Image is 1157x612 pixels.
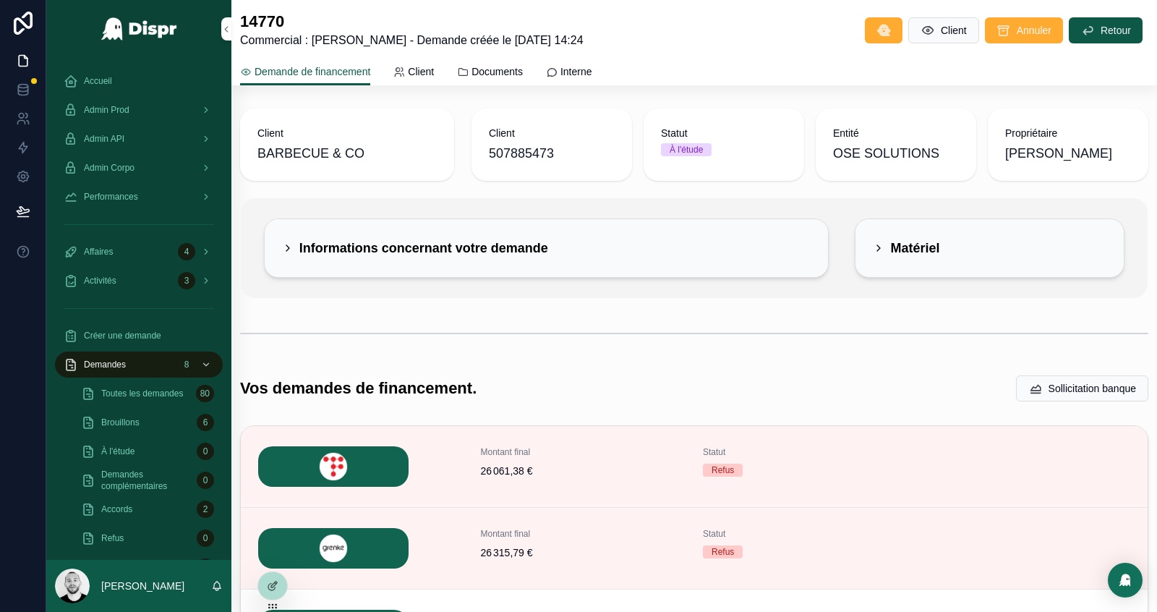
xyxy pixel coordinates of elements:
[101,532,124,544] span: Refus
[258,446,409,487] img: LEASECOM.png
[72,438,223,464] a: À l'étude0
[985,17,1063,43] button: Annuler
[84,162,135,174] span: Admin Corpo
[197,443,214,460] div: 0
[84,75,112,87] span: Accueil
[101,417,140,428] span: Brouillons
[1005,126,1131,140] span: Propriétaire
[489,126,615,140] span: Client
[481,446,686,458] span: Montant final
[481,545,686,560] span: 26 315,79 €
[178,243,195,260] div: 4
[299,237,548,260] h2: Informations concernant votre demande
[240,378,477,399] h1: Vos demandes de financement.
[489,143,615,163] span: 507885473
[240,12,584,32] h1: 14770
[55,155,223,181] a: Admin Corpo
[84,104,129,116] span: Admin Prod
[1016,375,1148,401] button: Sollicitation banque
[240,32,584,49] span: Commercial : [PERSON_NAME] - Demande créée le [DATE] 14:24
[408,64,434,79] span: Client
[712,545,734,558] div: Refus
[72,525,223,551] a: Refus0
[703,528,908,540] span: Statut
[101,579,184,593] p: [PERSON_NAME]
[72,409,223,435] a: Brouillons6
[84,330,161,341] span: Créer une demande
[833,143,939,163] span: OSE SOLUTIONS
[55,268,223,294] a: Activités3
[178,272,195,289] div: 3
[471,64,523,79] span: Documents
[481,464,686,478] span: 26 061,38 €
[197,530,214,547] div: 0
[255,64,370,79] span: Demande de financement
[661,126,787,140] span: Statut
[560,64,592,79] span: Interne
[833,126,959,140] span: Entité
[1017,23,1051,38] span: Annuler
[55,97,223,123] a: Admin Prod
[55,239,223,265] a: Affaires4
[101,446,135,457] span: À l'étude
[55,323,223,349] a: Créer une demande
[257,143,364,163] span: BARBECUE & CO
[55,68,223,94] a: Accueil
[197,558,214,576] div: 3
[546,59,592,88] a: Interne
[84,359,126,370] span: Demandes
[240,59,370,86] a: Demande de financement
[84,275,116,286] span: Activités
[101,17,178,41] img: App logo
[84,133,124,145] span: Admin API
[178,356,195,373] div: 8
[703,446,908,458] span: Statut
[712,464,734,477] div: Refus
[72,496,223,522] a: Accords2
[55,126,223,152] a: Admin API
[1101,23,1131,38] span: Retour
[197,501,214,518] div: 2
[1005,143,1112,163] span: [PERSON_NAME]
[197,472,214,489] div: 0
[196,385,214,402] div: 80
[72,467,223,493] a: Demandes complémentaires0
[1108,563,1143,598] div: Open Intercom Messenger
[84,191,138,203] span: Performances
[101,503,132,515] span: Accords
[46,58,231,560] div: scrollable content
[84,246,113,258] span: Affaires
[101,469,191,492] span: Demandes complémentaires
[72,554,223,580] a: 3
[457,59,523,88] a: Documents
[101,388,183,399] span: Toutes les demandes
[481,528,686,540] span: Montant final
[257,126,437,140] span: Client
[393,59,434,88] a: Client
[941,23,967,38] span: Client
[258,528,409,569] img: GREN.png
[55,352,223,378] a: Demandes8
[908,17,979,43] button: Client
[72,381,223,407] a: Toutes les demandes80
[55,184,223,210] a: Performances
[1069,17,1143,43] button: Retour
[670,143,703,156] div: À l'étude
[197,414,214,431] div: 6
[1049,381,1136,396] span: Sollicitation banque
[890,237,939,260] h2: Matériel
